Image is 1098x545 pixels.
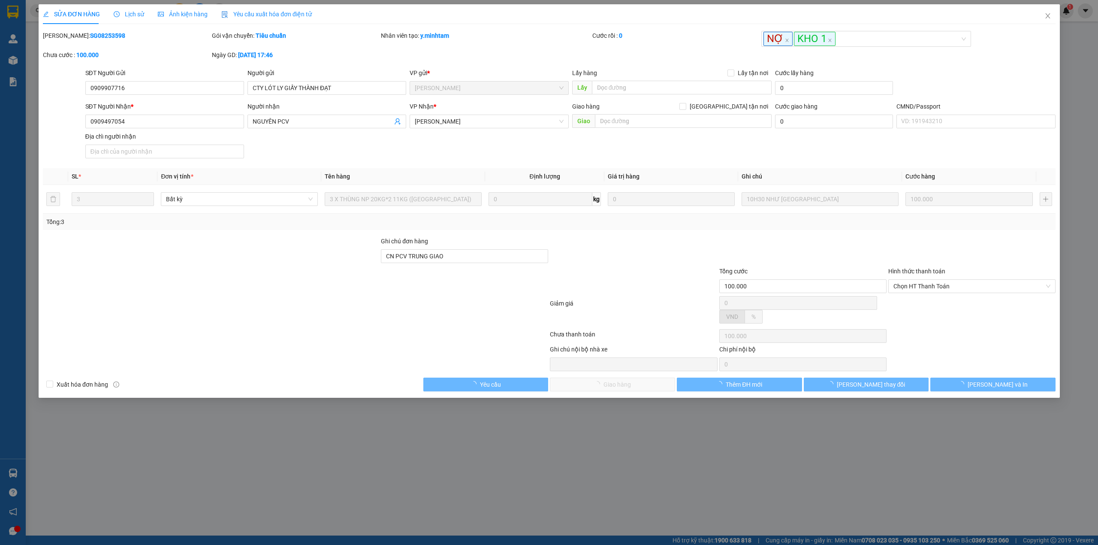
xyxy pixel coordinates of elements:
[158,11,208,18] span: Ảnh kiện hàng
[113,381,119,388] span: info-circle
[158,11,164,17] span: picture
[591,81,771,94] input: Dọc đường
[549,299,718,327] div: Giảm giá
[76,51,99,58] b: 100.000
[677,378,802,391] button: Thêm ĐH mới
[212,50,379,60] div: Ngày GD:
[410,68,568,78] div: VP gửi
[572,81,591,94] span: Lấy
[905,173,935,180] span: Cước hàng
[1039,192,1052,206] button: plus
[572,70,597,76] span: Lấy hàng
[896,102,1055,111] div: CMND/Passport
[43,11,49,17] span: edit
[888,268,945,275] label: Hình thức thanh toán
[734,68,771,78] span: Lấy tận nơi
[751,313,755,320] span: %
[719,268,747,275] span: Tổng cước
[828,38,832,42] span: close
[114,11,120,17] span: clock-circle
[775,70,813,76] label: Cước lấy hàng
[968,380,1028,389] span: [PERSON_NAME] và In
[794,32,836,46] span: KHO 1
[958,381,968,387] span: loading
[423,378,548,391] button: Yêu cầu
[85,145,244,158] input: Địa chỉ của người nhận
[549,330,718,345] div: Chưa thanh toán
[381,238,428,245] label: Ghi chú đơn hàng
[43,11,100,18] span: SỬA ĐƠN HÀNG
[716,381,726,387] span: loading
[221,11,228,18] img: icon
[43,31,210,40] div: [PERSON_NAME]:
[775,81,893,95] input: Cước lấy hàng
[619,32,622,39] b: 0
[827,381,836,387] span: loading
[719,345,886,357] div: Chi phí nội bộ
[594,114,771,128] input: Dọc đường
[85,132,244,141] div: Địa chỉ người nhận
[410,103,434,110] span: VP Nhận
[53,380,112,389] span: Xuất hóa đơn hàng
[247,68,406,78] div: Người gửi
[529,173,560,180] span: Định lượng
[238,51,273,58] b: [DATE] 17:46
[572,103,599,110] span: Giao hàng
[893,280,1050,293] span: Chọn HT Thanh Toán
[90,32,125,39] b: SG08253598
[420,32,449,39] b: y.minhtam
[726,313,738,320] span: VND
[166,193,313,206] span: Bất kỳ
[930,378,1056,391] button: [PERSON_NAME] và In
[394,118,401,125] span: user-add
[686,102,771,111] span: [GEOGRAPHIC_DATA] tận nơi
[607,192,734,206] input: 0
[247,102,406,111] div: Người nhận
[775,103,817,110] label: Cước giao hàng
[775,115,893,128] input: Cước giao hàng
[726,380,762,389] span: Thêm ĐH mới
[72,173,78,180] span: SL
[550,378,675,391] button: Giao hàng
[763,32,793,46] span: NỢ
[415,82,563,94] span: Hồ Chí Minh
[550,345,717,357] div: Ghi chú nội bộ nhà xe
[905,192,1032,206] input: 0
[803,378,929,391] button: [PERSON_NAME] thay đổi
[46,217,423,227] div: Tổng: 3
[381,31,591,40] div: Nhân viên tạo:
[114,11,144,18] span: Lịch sử
[325,192,482,206] input: VD: Bàn, Ghế
[1035,4,1059,28] button: Close
[836,380,905,389] span: [PERSON_NAME] thay đổi
[325,173,350,180] span: Tên hàng
[785,38,789,42] span: close
[221,11,312,18] span: Yêu cầu xuất hóa đơn điện tử
[85,68,244,78] div: SĐT Người Gửi
[43,50,210,60] div: Chưa cước :
[161,173,193,180] span: Đơn vị tính
[592,31,760,40] div: Cước rồi :
[256,32,286,39] b: Tiêu chuẩn
[738,168,902,185] th: Ghi chú
[480,380,501,389] span: Yêu cầu
[592,192,600,206] span: kg
[415,115,563,128] span: Ngã Tư Huyện
[572,114,594,128] span: Giao
[471,381,480,387] span: loading
[607,173,639,180] span: Giá trị hàng
[212,31,379,40] div: Gói vận chuyển:
[1044,12,1051,19] span: close
[85,102,244,111] div: SĐT Người Nhận
[742,192,899,206] input: Ghi Chú
[46,192,60,206] button: delete
[381,249,548,263] input: Ghi chú đơn hàng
